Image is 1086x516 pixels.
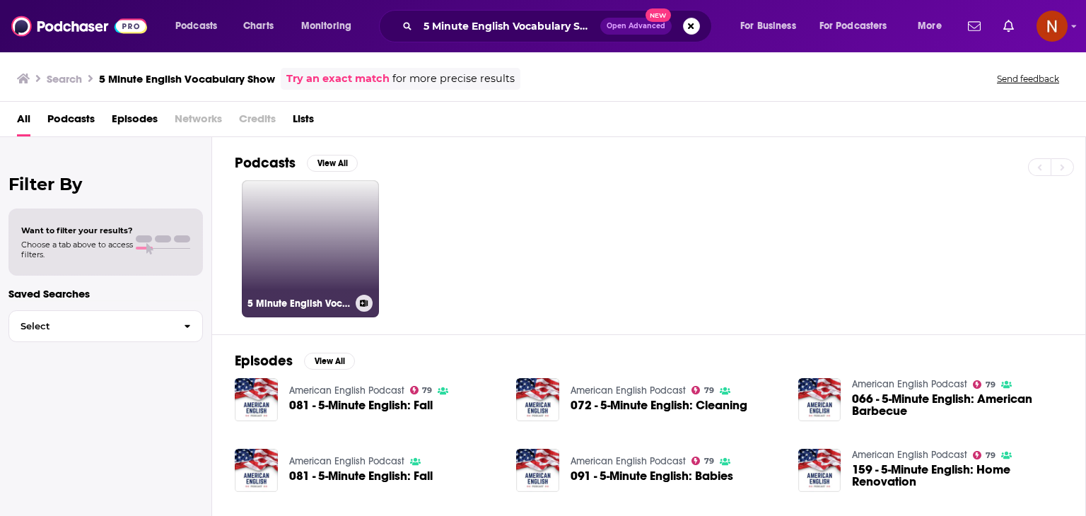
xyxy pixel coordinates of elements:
a: 79 [973,380,995,389]
button: open menu [291,15,370,37]
div: Search podcasts, credits, & more... [392,10,725,42]
span: More [918,16,942,36]
a: Charts [234,15,282,37]
button: Show profile menu [1037,11,1068,42]
a: 79 [691,386,714,394]
img: 159 - 5-Minute English: Home Renovation [798,449,841,492]
a: 066 - 5-Minute English: American Barbecue [852,393,1063,417]
a: Lists [293,107,314,136]
img: 081 - 5-Minute English: Fall [235,449,278,492]
input: Search podcasts, credits, & more... [418,15,600,37]
a: American English Podcast [571,455,686,467]
h3: Search [47,72,82,86]
a: 081 - 5-Minute English: Fall [289,470,433,482]
img: 091 - 5-Minute English: Babies [516,449,559,492]
h3: 5 Minute English Vocabulary Show [99,72,275,86]
a: PodcastsView All [235,154,358,172]
img: 081 - 5-Minute English: Fall [235,378,278,421]
button: open menu [730,15,814,37]
span: Monitoring [301,16,351,36]
span: Open Advanced [607,23,665,30]
a: Podcasts [47,107,95,136]
a: 79 [410,386,433,394]
span: 79 [986,452,995,459]
h2: Episodes [235,352,293,370]
span: for more precise results [392,71,515,87]
a: 79 [973,451,995,459]
span: For Business [740,16,796,36]
img: Podchaser - Follow, Share and Rate Podcasts [11,13,147,40]
button: open menu [908,15,959,37]
h2: Podcasts [235,154,296,172]
span: 79 [986,382,995,388]
a: American English Podcast [289,455,404,467]
span: Logged in as AdelNBM [1037,11,1068,42]
h2: Filter By [8,174,203,194]
a: 159 - 5-Minute English: Home Renovation [852,464,1063,488]
a: 072 - 5-Minute English: Cleaning [571,399,747,411]
a: 091 - 5-Minute English: Babies [571,470,733,482]
span: New [646,8,671,22]
span: For Podcasters [819,16,887,36]
span: 79 [704,387,714,394]
a: 5 Minute English Vocabulary Show [242,180,379,317]
button: Open AdvancedNew [600,18,672,35]
span: Credits [239,107,276,136]
a: Show notifications dropdown [962,14,986,38]
span: 79 [422,387,432,394]
a: American English Podcast [289,385,404,397]
a: 081 - 5-Minute English: Fall [289,399,433,411]
span: Podcasts [175,16,217,36]
button: Send feedback [993,73,1063,85]
img: User Profile [1037,11,1068,42]
button: open menu [810,15,908,37]
span: Networks [175,107,222,136]
img: 072 - 5-Minute English: Cleaning [516,378,559,421]
button: View All [304,353,355,370]
button: Select [8,310,203,342]
a: All [17,107,30,136]
span: Charts [243,16,274,36]
a: American English Podcast [571,385,686,397]
img: 066 - 5-Minute English: American Barbecue [798,378,841,421]
a: Show notifications dropdown [998,14,1020,38]
button: View All [307,155,358,172]
span: Select [9,322,173,331]
a: Episodes [112,107,158,136]
a: American English Podcast [852,378,967,390]
p: Saved Searches [8,287,203,300]
span: Choose a tab above to access filters. [21,240,133,259]
a: American English Podcast [852,449,967,461]
button: open menu [165,15,235,37]
a: 79 [691,457,714,465]
span: Want to filter your results? [21,225,133,235]
a: EpisodesView All [235,352,355,370]
span: 79 [704,458,714,464]
h3: 5 Minute English Vocabulary Show [247,298,350,310]
a: Try an exact match [286,71,390,87]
